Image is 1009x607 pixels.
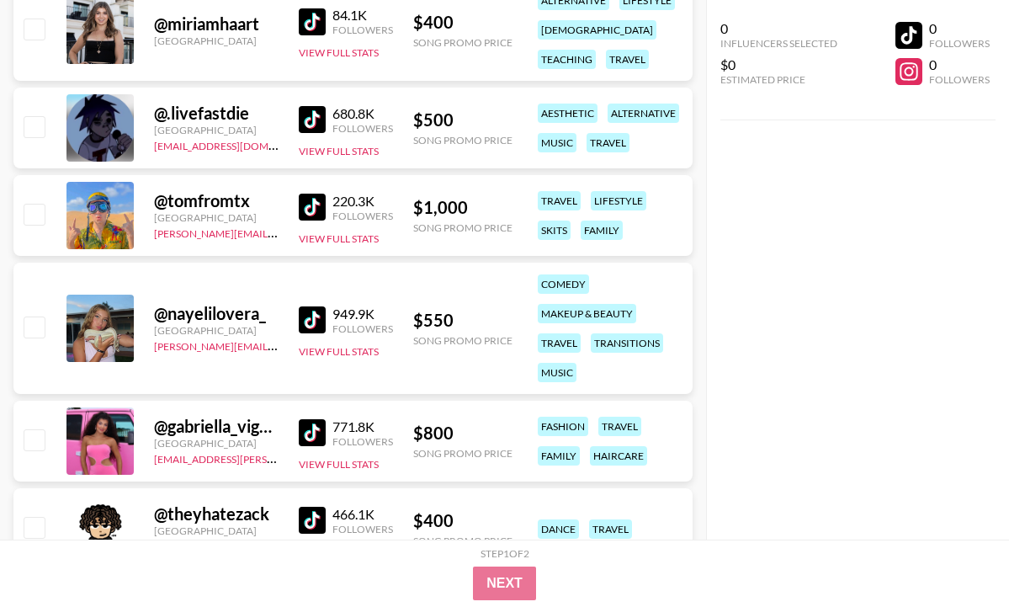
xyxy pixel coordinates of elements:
[154,224,403,240] a: [PERSON_NAME][EMAIL_ADDRESS][DOMAIN_NAME]
[591,333,663,353] div: transitions
[538,363,576,382] div: music
[538,20,656,40] div: [DEMOGRAPHIC_DATA]
[413,134,512,146] div: Song Promo Price
[299,232,379,245] button: View Full Stats
[154,503,279,524] div: @ theyhatezack
[538,519,579,539] div: dance
[154,450,403,466] a: [EMAIL_ADDRESS][PERSON_NAME][DOMAIN_NAME]
[154,324,279,337] div: [GEOGRAPHIC_DATA]
[413,334,512,347] div: Song Promo Price
[332,210,393,222] div: Followers
[720,73,837,86] div: Estimated Price
[538,50,596,69] div: teaching
[154,190,279,211] div: @ tomfromtx
[299,507,326,534] img: TikTok
[720,56,837,73] div: $0
[538,104,597,123] div: aesthetic
[590,446,647,466] div: haircare
[299,419,326,446] img: TikTok
[591,191,646,210] div: lifestyle
[929,20,990,37] div: 0
[587,133,629,152] div: travel
[154,437,279,450] div: [GEOGRAPHIC_DATA]
[332,7,393,24] div: 84.1K
[538,133,576,152] div: music
[299,8,326,35] img: TikTok
[299,306,326,333] img: TikTok
[720,37,837,50] div: Influencers Selected
[332,122,393,135] div: Followers
[473,567,536,600] button: Next
[413,447,512,460] div: Song Promo Price
[538,274,589,294] div: comedy
[925,523,989,587] iframe: Drift Widget Chat Controller
[413,510,512,531] div: $ 400
[332,193,393,210] div: 220.3K
[299,46,379,59] button: View Full Stats
[589,519,632,539] div: travel
[720,20,837,37] div: 0
[332,322,393,335] div: Followers
[929,73,990,86] div: Followers
[413,423,512,444] div: $ 800
[538,304,636,323] div: makeup & beauty
[929,37,990,50] div: Followers
[332,418,393,435] div: 771.8K
[538,221,571,240] div: skits
[413,310,512,331] div: $ 550
[299,345,379,358] button: View Full Stats
[154,13,279,35] div: @ miriamhaart
[413,197,512,218] div: $ 1,000
[413,12,512,33] div: $ 400
[538,446,580,466] div: family
[154,35,279,47] div: [GEOGRAPHIC_DATA]
[929,56,990,73] div: 0
[299,106,326,133] img: TikTok
[581,221,623,240] div: family
[154,416,279,437] div: @ gabriella_vigorito
[413,535,512,547] div: Song Promo Price
[413,109,512,130] div: $ 500
[332,523,393,535] div: Followers
[299,194,326,221] img: TikTok
[606,50,649,69] div: travel
[538,333,581,353] div: travel
[299,145,379,157] button: View Full Stats
[154,524,279,537] div: [GEOGRAPHIC_DATA]
[413,221,512,234] div: Song Promo Price
[413,36,512,49] div: Song Promo Price
[332,435,393,448] div: Followers
[538,417,588,436] div: fashion
[598,417,641,436] div: travel
[299,458,379,471] button: View Full Stats
[154,303,279,324] div: @ nayelilovera_
[154,136,323,152] a: [EMAIL_ADDRESS][DOMAIN_NAME]
[332,506,393,523] div: 466.1K
[608,104,679,123] div: alternative
[154,337,403,353] a: [PERSON_NAME][EMAIL_ADDRESS][DOMAIN_NAME]
[332,306,393,322] div: 949.9K
[332,24,393,36] div: Followers
[154,103,279,124] div: @ .livefastdie
[154,124,279,136] div: [GEOGRAPHIC_DATA]
[538,191,581,210] div: travel
[332,105,393,122] div: 680.8K
[481,547,529,560] div: Step 1 of 2
[154,211,279,224] div: [GEOGRAPHIC_DATA]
